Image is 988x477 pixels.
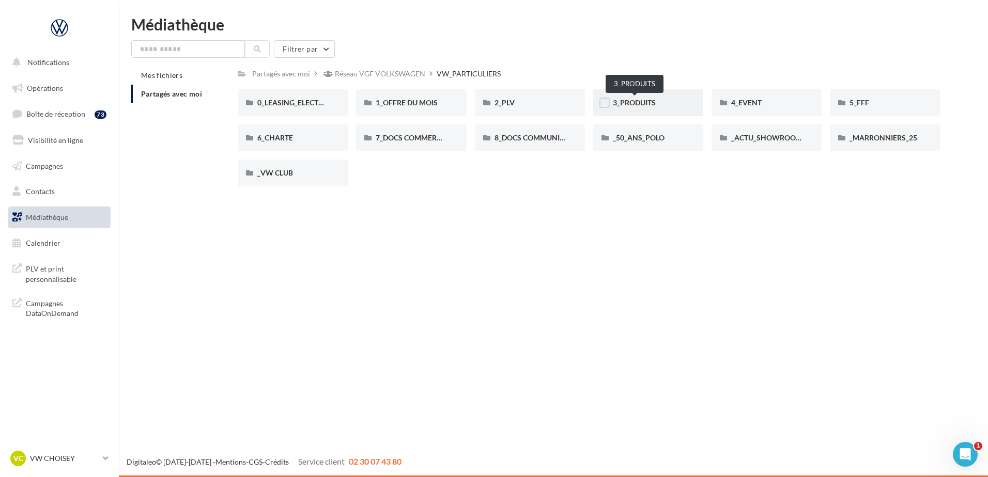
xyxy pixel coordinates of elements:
a: PLV et print personnalisable [6,258,113,288]
span: 7_DOCS COMMERCIAUX [376,133,459,142]
a: Contacts [6,181,113,202]
a: Mentions [215,457,246,466]
div: Médiathèque [131,17,976,32]
span: _MARRONNIERS_25 [850,133,917,142]
span: 1_OFFRE DU MOIS [376,98,438,107]
span: 6_CHARTE [257,133,293,142]
a: Digitaleo [127,457,156,466]
span: Notifications [27,58,69,67]
span: _ACTU_SHOWROOM [731,133,802,142]
p: VW CHOISEY [30,453,99,464]
a: Calendrier [6,232,113,254]
button: Notifications [6,52,109,73]
a: VC VW CHOISEY [8,449,111,468]
a: Campagnes DataOnDemand [6,292,113,323]
span: © [DATE]-[DATE] - - - [127,457,402,466]
span: Visibilité en ligne [28,136,83,145]
span: Mes fichiers [141,71,182,79]
span: _VW CLUB [257,168,293,177]
a: Crédits [265,457,289,466]
span: 5_FFF [850,98,869,107]
span: _50_ANS_POLO [613,133,665,142]
div: VW_PARTICULIERS [437,69,501,79]
span: VC [13,453,23,464]
span: PLV et print personnalisable [26,262,106,284]
span: 2_PLV [495,98,515,107]
a: Campagnes [6,155,113,177]
div: Partagés avec moi [252,69,310,79]
div: Réseau VGF VOLKSWAGEN [335,69,425,79]
span: Service client [298,456,345,466]
span: Contacts [26,187,55,196]
a: Visibilité en ligne [6,130,113,151]
div: 3_PRODUITS [606,75,663,93]
div: 73 [95,110,106,119]
span: 02 30 07 43 80 [349,456,402,466]
span: Médiathèque [26,213,68,221]
span: Opérations [27,84,63,92]
span: 8_DOCS COMMUNICATION [495,133,586,142]
span: 3_PRODUITS [613,98,656,107]
a: Boîte de réception73 [6,103,113,125]
span: 1 [974,442,982,450]
a: Opérations [6,77,113,99]
span: Calendrier [26,239,60,247]
iframe: Intercom live chat [953,442,978,467]
a: CGS [249,457,263,466]
span: 4_EVENT [731,98,762,107]
span: Partagés avec moi [141,89,202,98]
span: 0_LEASING_ELECTRIQUE [257,98,340,107]
span: Campagnes DataOnDemand [26,296,106,319]
span: Campagnes [26,161,63,170]
button: Filtrer par [274,40,335,58]
a: Médiathèque [6,206,113,228]
span: Boîte de réception [26,109,85,118]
